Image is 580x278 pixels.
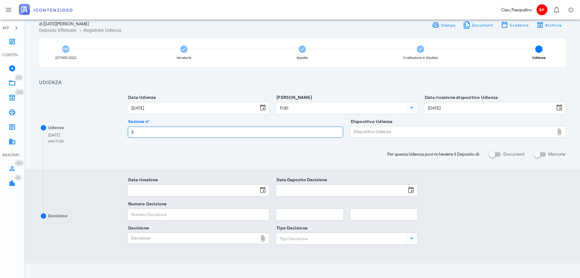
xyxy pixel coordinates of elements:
span: 273 [16,76,21,80]
span: 1223 [16,90,22,94]
div: Ciao, Pasqualino [501,7,532,13]
button: Scadenze [497,21,533,29]
div: Decisione [128,233,258,243]
div: Deposito Effettuato → Registrare Udienza [39,27,299,33]
input: Numero Decisione [128,209,269,220]
button: RP [534,2,549,17]
div: 227/MD/2022 [55,56,76,60]
div: Udienza [532,56,545,60]
div: ANAGRAFICA [2,152,22,158]
h3: Udienza [39,79,565,87]
span: Distintivo [15,74,23,81]
span: Distintivo [15,175,22,181]
span: Scadenze [509,23,529,27]
div: di [DATE][PERSON_NAME] [39,21,299,27]
div: [DATE] [48,132,64,138]
div: CONTENZIOSO [2,52,22,58]
input: Sezione n° [128,127,343,137]
span: Documenti [472,23,494,27]
label: Tipo Decisione [275,225,308,231]
label: Numero Decisione [126,201,167,207]
label: Dispositivo Udienza [349,119,393,125]
button: Archivia [533,21,565,29]
label: Documenti [503,151,525,157]
span: Distintivo [15,89,24,95]
span: 5 [535,45,543,53]
input: Ora Udienza [276,103,405,113]
div: Udienza [48,125,64,131]
span: Per questa Udienza puoi richiedere il Deposito di: [387,151,480,157]
label: Data ricezione dispositivo Udienza [423,95,498,101]
label: [PERSON_NAME] [275,95,312,101]
div: Costituzione in Giudizio [403,56,438,60]
input: Tipo Decisione [276,233,405,244]
div: Decisione [48,213,68,219]
span: 35 [16,176,20,180]
span: 459 [16,161,22,165]
label: Memorie [548,151,565,157]
div: Istruttoria [177,56,191,60]
div: Appello [297,56,308,60]
label: Decisione [126,225,149,231]
span: RP [536,4,547,15]
button: Distintivo [549,2,564,17]
img: logo-text-2x.png [19,4,72,15]
span: Distintivo [15,160,24,166]
div: ore 11:30 [48,138,64,144]
span: Archivia [545,23,562,27]
label: Sezione n° [126,119,149,125]
div: Dispositivo Udienza [351,127,554,137]
span: Stampa [441,23,455,27]
button: Documenti [459,21,497,29]
label: Data Udienza [126,95,156,101]
a: Stampa [428,21,459,29]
